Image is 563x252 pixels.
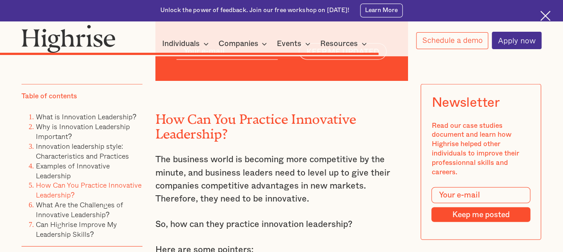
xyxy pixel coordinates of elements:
[320,38,370,49] div: Resources
[432,187,530,222] form: Modal Form
[277,38,313,49] div: Events
[492,32,542,49] a: Apply now
[432,121,530,176] div: Read our case studies document and learn how Highrise helped other individuals to improve their p...
[36,141,129,161] a: Innovation leadership style: Characteristics and Practices
[36,219,117,239] a: Can Highrise Improve My Leadership Skills?
[540,11,550,21] img: Cross icon
[155,218,408,231] p: So, how can they practice innovation leadership?
[162,38,211,49] div: Individuals
[36,199,123,220] a: What Are the Challenges of Innovative Leadership?
[36,160,110,181] a: Examples of Innovative Leadership
[432,207,530,222] input: Keep me posted
[432,187,530,203] input: Your e-mail
[218,38,270,49] div: Companies
[21,92,77,101] div: Table of contents
[416,32,489,49] a: Schedule a demo
[360,4,403,17] a: Learn More
[320,38,358,49] div: Resources
[36,121,130,142] a: Why is Innovation Leadership Important?
[277,38,301,49] div: Events
[162,38,200,49] div: Individuals
[21,25,116,53] img: Highrise logo
[155,109,408,139] h2: How Can You Practice Innovative Leadership?
[218,38,258,49] div: Companies
[36,111,137,122] a: What is Innovation Leadership?
[155,153,408,206] p: The business world is becoming more competitive by the minute, and business leaders need to level...
[36,180,142,200] a: How Can You Practice Innovative Leadership?
[432,95,500,110] div: Newsletter
[160,6,350,15] div: Unlock the power of feedback. Join our free workshop on [DATE]!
